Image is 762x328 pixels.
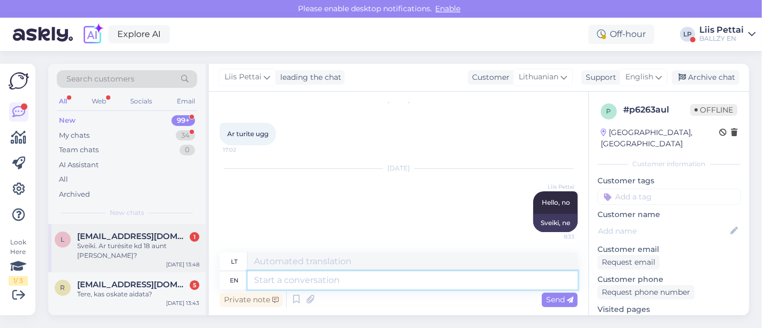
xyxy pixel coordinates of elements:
[432,4,464,13] span: Enable
[77,289,199,299] div: Tere, kas oskate aidata?
[231,252,238,271] div: lt
[680,27,695,42] div: LP
[59,160,99,170] div: AI Assistant
[59,174,68,185] div: All
[9,276,28,286] div: 1 / 3
[128,94,154,108] div: Socials
[166,299,199,307] div: [DATE] 13:43
[223,146,263,154] span: 17:02
[699,34,744,43] div: BALLZY EN
[59,189,90,200] div: Archived
[175,94,197,108] div: Email
[180,145,195,155] div: 0
[81,23,104,46] img: explore-ai
[230,271,239,289] div: en
[546,295,573,304] span: Send
[220,293,283,307] div: Private note
[597,255,660,270] div: Request email
[597,175,741,187] p: Customer tags
[59,145,99,155] div: Team chats
[220,163,578,173] div: [DATE]
[9,237,28,286] div: Look Here
[66,73,135,85] span: Search customers
[542,198,570,206] span: Hello, no
[533,214,578,232] div: Sveiki, ne
[597,159,741,169] div: Customer information
[171,115,195,126] div: 99+
[534,233,574,241] span: 8:33
[190,280,199,290] div: 5
[597,304,741,315] p: Visited pages
[690,104,737,116] span: Offline
[601,127,719,150] div: [GEOGRAPHIC_DATA], [GEOGRAPHIC_DATA]
[276,72,341,83] div: leading the chat
[227,130,268,138] span: Ar turite ugg
[672,70,739,85] div: Archive chat
[597,244,741,255] p: Customer email
[468,72,510,83] div: Customer
[77,280,189,289] span: robertoppar@gmail.com
[57,94,69,108] div: All
[534,183,574,191] span: Liis Pettai
[166,260,199,269] div: [DATE] 13:48
[598,225,728,237] input: Add name
[519,71,558,83] span: Lithuanian
[597,274,741,285] p: Customer phone
[89,94,108,108] div: Web
[225,71,262,83] span: Liis Pettai
[61,235,65,243] span: l
[581,72,616,83] div: Support
[59,115,76,126] div: New
[108,25,170,43] a: Explore AI
[699,26,756,43] a: Liis PettaiBALLZY EN
[699,26,744,34] div: Liis Pettai
[623,103,690,116] div: # p6263aul
[176,130,195,141] div: 34
[110,208,144,218] span: New chats
[597,189,741,205] input: Add a tag
[597,285,694,300] div: Request phone number
[9,72,29,90] img: Askly Logo
[625,71,653,83] span: English
[61,284,65,292] span: r
[190,232,199,242] div: 1
[607,107,611,115] span: p
[77,241,199,260] div: Sveiki. Ar turėsite kd 18 aunt [PERSON_NAME]?
[597,209,741,220] p: Customer name
[77,232,189,241] span: liepa.cekanaviciute@icloud.com
[588,25,654,44] div: Off-hour
[59,130,89,141] div: My chats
